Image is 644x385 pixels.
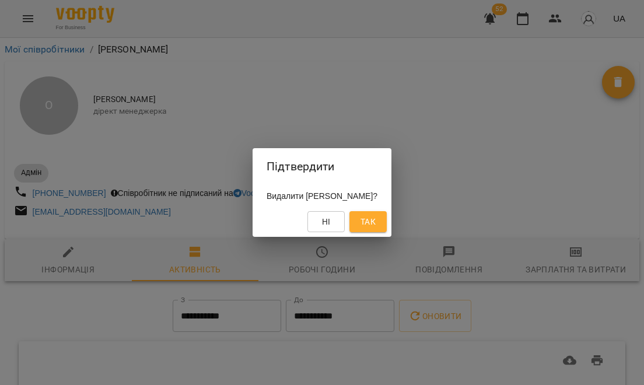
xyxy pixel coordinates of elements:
[322,215,331,229] span: Ні
[349,211,387,232] button: Так
[360,215,376,229] span: Так
[267,157,377,176] h2: Підтвердити
[307,211,345,232] button: Ні
[253,185,391,206] div: Видалити [PERSON_NAME]?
